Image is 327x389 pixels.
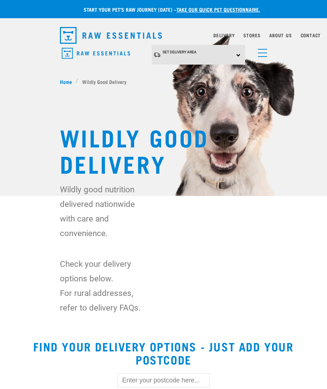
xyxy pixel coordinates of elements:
a: About Us [269,34,292,36]
h2: Find your delivery options - just add your postcode [9,340,318,366]
span: Set Delivery Area [163,50,197,54]
a: Stores [243,34,261,36]
h1: Wildly Good Delivery [60,124,267,176]
a: Contact [301,34,321,36]
input: Enter your postcode here... [118,373,210,387]
p: Check your delivery options below. For rural addresses, refer to delivery FAQs. [60,257,143,315]
nav: dropdown navigation [54,24,273,47]
nav: breadcrumbs [60,78,267,85]
img: van-moving.png [153,52,161,58]
img: Raw Essentials Logo [62,48,130,59]
img: Raw Essentials Logo [60,27,162,44]
a: take our quick pet questionnaire. [176,8,260,11]
p: Wildly good nutrition delivered nationwide with care and convenience. [60,182,143,240]
a: menu [254,45,267,58]
a: Delivery [213,34,235,36]
span: Home [60,78,72,85]
a: Home [60,78,76,85]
